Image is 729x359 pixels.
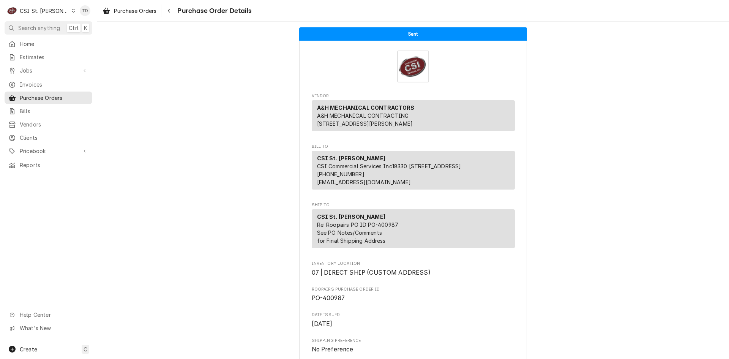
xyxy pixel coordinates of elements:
div: Shipping Preference [312,338,515,354]
div: Date Issued [312,312,515,328]
span: Invoices [20,81,88,89]
div: Ship To [312,209,515,251]
span: Help Center [20,311,88,319]
span: 07 | DIRECT SHIP (CUSTOM ADDRESS) [312,269,431,276]
a: Home [5,38,92,50]
span: No Preference [312,346,353,353]
span: Ship To [312,202,515,208]
a: Reports [5,159,92,171]
div: Tim Devereux's Avatar [80,5,90,16]
span: Roopairs Purchase Order ID [312,294,515,303]
a: Purchase Orders [5,92,92,104]
a: Vendors [5,118,92,131]
span: Date Issued [312,319,515,329]
span: Create [20,346,37,353]
span: Purchase Orders [114,7,156,15]
div: Ship To [312,209,515,248]
div: Vendor [312,100,515,134]
img: Logo [397,51,429,82]
span: What's New [20,324,88,332]
div: Inventory Location [312,261,515,277]
span: Reports [20,161,88,169]
a: [EMAIL_ADDRESS][DOMAIN_NAME] [317,179,411,185]
span: Pricebook [20,147,77,155]
button: Navigate back [163,5,175,17]
strong: A&H MECHANICAL CONTRACTORS [317,104,415,111]
div: Bill To [312,151,515,193]
span: Search anything [18,24,60,32]
div: Purchase Order Vendor [312,93,515,134]
a: Bills [5,105,92,117]
span: Purchase Order Details [175,6,251,16]
a: Estimates [5,51,92,63]
span: K [84,24,87,32]
span: Vendor [312,93,515,99]
span: Shipping Preference [312,345,515,354]
strong: CSI St. [PERSON_NAME] [317,214,385,220]
button: Search anythingCtrlK [5,21,92,35]
a: Go to Jobs [5,64,92,77]
div: Vendor [312,100,515,131]
span: C [84,345,87,353]
div: Status [299,27,527,41]
span: Inventory Location [312,268,515,277]
span: Home [20,40,88,48]
a: Go to Help Center [5,308,92,321]
div: CSI St. [PERSON_NAME] [20,7,69,15]
span: Estimates [20,53,88,61]
a: [PHONE_NUMBER] [317,171,364,177]
div: Purchase Order Ship To [312,202,515,251]
span: Date Issued [312,312,515,318]
span: Sent [408,32,418,36]
div: C [7,5,17,16]
a: Invoices [5,78,92,91]
span: Clients [20,134,88,142]
strong: CSI St. [PERSON_NAME] [317,155,385,161]
span: Ctrl [69,24,79,32]
div: TD [80,5,90,16]
span: PO-400987 [312,294,345,302]
a: Go to What's New [5,322,92,334]
div: CSI St. Louis's Avatar [7,5,17,16]
span: See PO Notes/Comments for Final Shipping Address [317,229,386,244]
span: A&H MECHANICAL CONTRACTING [STREET_ADDRESS][PERSON_NAME] [317,112,413,127]
span: Bills [20,107,88,115]
span: CSI Commercial Services Inc18330 [STREET_ADDRESS] [317,163,461,169]
a: Purchase Orders [99,5,159,17]
div: Roopairs Purchase Order ID [312,286,515,303]
span: Vendors [20,120,88,128]
span: Purchase Orders [20,94,88,102]
span: Bill To [312,144,515,150]
span: Re: Roopairs PO ID: PO-400987 [317,221,399,228]
span: Roopairs Purchase Order ID [312,286,515,293]
span: Inventory Location [312,261,515,267]
span: Shipping Preference [312,338,515,344]
a: Clients [5,131,92,144]
span: [DATE] [312,320,333,327]
div: Bill To [312,151,515,190]
a: Go to Pricebook [5,145,92,157]
span: Jobs [20,66,77,74]
div: Purchase Order Bill To [312,144,515,193]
